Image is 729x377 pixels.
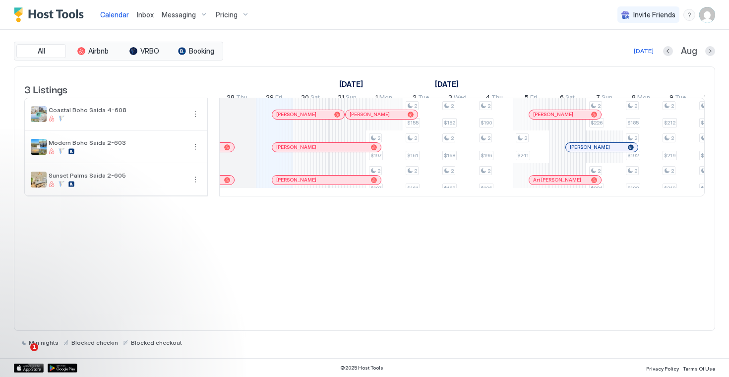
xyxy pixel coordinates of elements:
[634,103,637,109] span: 2
[491,93,503,104] span: Thu
[375,93,378,104] span: 1
[451,168,454,174] span: 2
[275,93,282,104] span: Fri
[189,174,201,186] div: menu
[407,120,419,126] span: $155
[49,139,185,146] span: Modern Boho Saida 2-603
[432,77,461,91] a: September 1, 2025
[337,77,365,91] a: August 13, 2025
[602,93,612,104] span: Sun
[24,81,67,96] span: 3 Listings
[14,7,88,22] a: Host Tools Logo
[377,168,380,174] span: 2
[14,42,223,61] div: tab-group
[633,10,675,19] span: Invite Friends
[627,152,639,159] span: $192
[38,47,45,56] span: All
[7,281,206,350] iframe: Intercom notifications message
[664,185,675,191] span: $219
[30,343,38,351] span: 1
[162,10,196,19] span: Messaging
[627,185,639,191] span: $192
[634,135,637,141] span: 2
[446,91,469,106] a: September 3, 2025
[704,93,710,104] span: 10
[683,9,695,21] div: menu
[570,144,610,150] span: [PERSON_NAME]
[410,91,431,106] a: September 2, 2025
[373,91,395,106] a: September 1, 2025
[68,44,118,58] button: Airbnb
[487,103,490,109] span: 2
[407,185,418,191] span: $161
[189,108,201,120] div: menu
[671,168,674,174] span: 2
[189,141,201,153] div: menu
[418,93,429,104] span: Tue
[663,46,673,56] button: Previous month
[140,47,159,56] span: VRBO
[701,120,712,126] span: $212
[557,91,577,106] a: September 6, 2025
[522,91,540,106] a: September 5, 2025
[377,135,380,141] span: 2
[454,93,467,104] span: Wed
[379,93,392,104] span: Mon
[171,44,221,58] button: Booking
[699,7,715,23] div: User profile
[31,139,47,155] div: listing image
[565,93,575,104] span: Sat
[227,93,235,104] span: 28
[224,91,250,106] a: August 28, 2025
[560,93,564,104] span: 6
[525,93,529,104] span: 5
[664,120,675,126] span: $212
[16,44,66,58] button: All
[266,93,274,104] span: 29
[263,91,285,106] a: August 29, 2025
[31,106,47,122] div: listing image
[451,103,454,109] span: 2
[444,120,455,126] span: $162
[276,177,316,183] span: [PERSON_NAME]
[591,185,603,191] span: $234
[137,10,154,19] span: Inbox
[189,108,201,120] button: More options
[524,135,527,141] span: 2
[448,93,452,104] span: 3
[100,10,129,19] span: Calendar
[370,152,381,159] span: $197
[671,103,674,109] span: 2
[487,135,490,141] span: 2
[634,168,637,174] span: 2
[49,106,185,114] span: Coastal Boho Saida 4-608
[675,93,686,104] span: Tue
[481,185,492,191] span: $196
[646,363,679,373] a: Privacy Policy
[414,103,417,109] span: 2
[14,364,44,373] div: App Store
[705,46,715,56] button: Next month
[634,47,654,56] div: [DATE]
[701,185,712,191] span: $219
[530,93,537,104] span: Fri
[646,366,679,372] span: Privacy Policy
[48,364,77,373] a: Google Play Store
[683,366,715,372] span: Terms Of Use
[120,44,169,58] button: VRBO
[629,91,653,106] a: September 8, 2025
[276,144,316,150] span: [PERSON_NAME]
[533,177,581,183] span: Art [PERSON_NAME]
[31,172,47,188] div: listing image
[637,93,650,104] span: Mon
[350,111,390,118] span: [PERSON_NAME]
[669,93,673,104] span: 9
[598,103,601,109] span: 2
[49,172,185,179] span: Sunset Palms Saida 2-605
[481,120,492,126] span: $190
[487,168,490,174] span: 2
[10,343,34,367] iframe: Intercom live chat
[591,120,603,126] span: $226
[216,10,238,19] span: Pricing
